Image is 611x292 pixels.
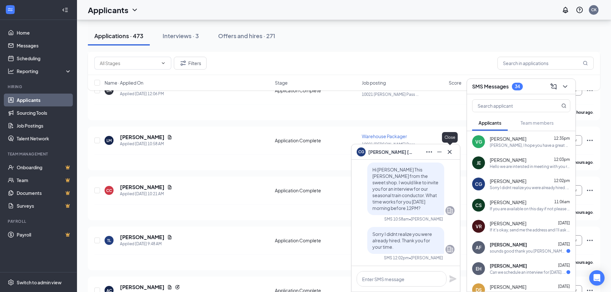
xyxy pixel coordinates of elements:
[576,6,583,14] svg: QuestionInfo
[479,120,501,126] span: Applicants
[572,260,593,265] b: 3 hours ago
[558,221,570,225] span: [DATE]
[424,147,434,157] button: Ellipses
[490,157,526,163] span: [PERSON_NAME]
[17,39,72,52] a: Messages
[8,279,14,286] svg: Settings
[384,216,409,222] div: SMS 10:58am
[490,185,570,190] div: Sorry I didnt realize you were already hired. Thank you for your time.
[446,246,454,253] svg: Company
[174,57,207,70] button: Filter Filters
[88,4,128,15] h1: Applicants
[583,61,588,66] svg: MagnifyingGlass
[554,199,570,204] span: 11:06am
[475,138,482,145] div: VG
[554,136,570,141] span: 12:35pm
[436,148,443,156] svg: Minimize
[8,219,70,224] div: Payroll
[17,132,72,145] a: Talent Network
[175,285,180,290] svg: Reapply
[550,83,557,90] svg: ComposeMessage
[17,174,72,187] a: TeamCrown
[17,26,72,39] a: Home
[409,216,443,222] span: • [PERSON_NAME]
[17,68,72,74] div: Reporting
[475,202,482,208] div: CS
[131,6,139,14] svg: ChevronDown
[94,32,143,40] div: Applications · 473
[490,248,566,254] div: sounds good thank you [PERSON_NAME] much
[449,79,462,86] span: Score
[571,110,593,115] b: an hour ago
[558,242,570,246] span: [DATE]
[434,147,445,157] button: Minimize
[446,148,454,156] svg: Cross
[472,83,509,90] h3: SMS Messages
[179,59,187,67] svg: Filter
[490,220,526,227] span: [PERSON_NAME]
[572,160,593,165] b: 2 hours ago
[62,7,68,13] svg: Collapse
[472,100,548,112] input: Search applicant
[120,184,165,191] h5: [PERSON_NAME]
[275,187,358,194] div: Application Complete
[17,106,72,119] a: Sourcing Tools
[8,84,70,89] div: Hiring
[17,94,72,106] a: Applicants
[372,167,438,211] span: Hi [PERSON_NAME] This [PERSON_NAME] from the sweet shop. I would like to invite you for an interv...
[490,284,526,290] span: [PERSON_NAME]
[120,191,172,197] div: Applied [DATE] 10:21 AM
[167,185,172,190] svg: Document
[120,234,165,241] h5: [PERSON_NAME]
[490,270,566,275] div: Can we schedule an interview for [DATE]. Will the position still be available?
[106,138,112,143] div: LM
[490,263,527,269] span: [PERSON_NAME]
[368,148,413,155] span: [PERSON_NAME] [PERSON_NAME]
[572,210,593,215] b: 3 hours ago
[8,151,70,157] div: Team Management
[218,32,275,40] div: Offers and hires · 271
[586,137,594,144] svg: Ellipses
[490,143,570,148] div: [PERSON_NAME], I hope you have a great day as well.
[275,79,288,86] span: Stage
[558,263,570,268] span: [DATE]
[515,84,520,89] div: 34
[161,61,166,66] svg: ChevronDown
[362,79,386,86] span: Job posting
[17,279,62,286] div: Switch to admin view
[17,119,72,132] a: Job Postings
[445,147,455,157] button: Cross
[561,83,569,90] svg: ChevronDown
[362,133,407,139] span: Warehouse Packager
[106,188,112,193] div: CC
[490,136,526,142] span: [PERSON_NAME]
[475,181,482,187] div: CG
[490,164,570,169] div: Hello we are intersted in meeting with you regardingthe Sales Associate Position please let me kn...
[107,238,111,243] div: TL
[554,157,570,162] span: 12:03pm
[521,120,554,126] span: Team members
[105,79,143,86] span: Name · Applied On
[477,160,481,166] div: JE
[384,255,409,261] div: SMS 12:02pm
[554,178,570,183] span: 12:02pm
[446,207,454,214] svg: Company
[449,275,457,283] svg: Plane
[591,7,597,13] div: CK
[167,235,172,240] svg: Document
[167,135,172,140] svg: Document
[490,199,526,205] span: [PERSON_NAME]
[167,285,172,290] svg: Document
[586,187,594,194] svg: Ellipses
[425,148,433,156] svg: Ellipses
[586,237,594,244] svg: Ellipses
[17,199,72,212] a: SurveysCrown
[17,161,72,174] a: OnboardingCrown
[560,81,570,92] button: ChevronDown
[490,178,526,184] span: [PERSON_NAME]
[17,187,72,199] a: DocumentsCrown
[120,141,172,147] div: Applied [DATE] 10:58 AM
[275,237,358,244] div: Application Complete
[120,284,165,291] h5: [PERSON_NAME]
